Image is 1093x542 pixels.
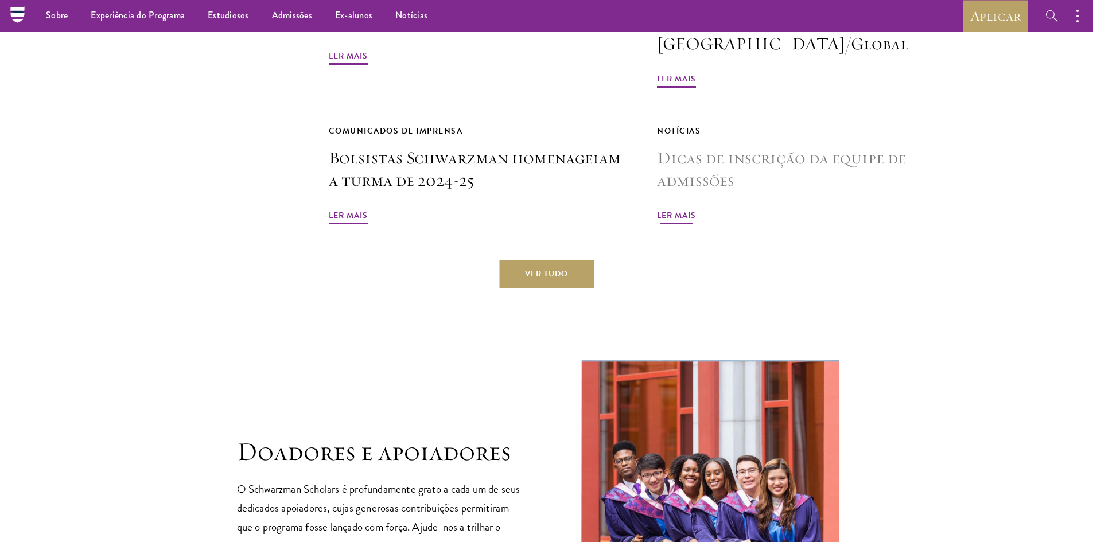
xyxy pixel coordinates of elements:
[657,124,960,226] a: Notícias Dicas de inscrição da equipe de admissões Ler mais
[329,125,463,137] font: Comunicados de imprensa
[970,7,1021,25] font: Aplicar
[237,435,511,467] font: Doadores e apoiadores
[329,209,368,221] font: Ler mais
[329,50,368,62] font: Ler mais
[657,147,906,192] font: Dicas de inscrição da equipe de admissões
[208,9,249,22] font: Estudiosos
[657,209,696,221] font: Ler mais
[395,9,427,22] font: Notícias
[657,125,701,137] font: Notícias
[525,268,568,280] font: Ver tudo
[329,147,621,192] font: Bolsistas Schwarzman homenageiam a turma de 2024-25
[46,9,68,22] font: Sobre
[499,260,594,288] a: Ver tudo
[91,9,185,22] font: Experiência do Programa
[657,72,696,84] font: Ler mais
[335,9,372,22] font: Ex-alunos
[329,124,632,226] a: Comunicados de imprensa Bolsistas Schwarzman homenageiam a turma de 2024-25 Ler mais
[272,9,312,22] font: Admissões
